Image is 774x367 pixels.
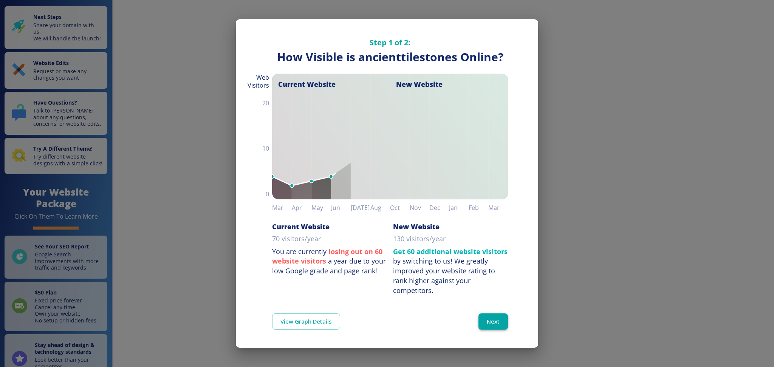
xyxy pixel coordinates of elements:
h6: Current Website [272,222,330,231]
h6: Apr [292,202,311,213]
strong: losing out on 60 website visitors [272,247,382,266]
p: by switching to us! [393,247,508,296]
p: You are currently a year due to your low Google grade and page rank! [272,247,387,276]
h6: Oct [390,202,410,213]
h6: Feb [469,202,488,213]
p: 130 visitors/year [393,234,446,244]
h6: Dec [429,202,449,213]
h6: Mar [272,202,292,213]
h6: Jun [331,202,351,213]
a: View Graph Details [272,313,340,329]
p: 70 visitors/year [272,234,321,244]
button: Next [478,313,508,329]
h6: Mar [488,202,508,213]
h6: Jan [449,202,469,213]
h6: Nov [410,202,429,213]
strong: Get 60 additional website visitors [393,247,508,256]
h6: New Website [393,222,440,231]
h6: [DATE] [351,202,370,213]
div: We greatly improved your website rating to rank higher against your competitors. [393,256,495,295]
h6: Aug [370,202,390,213]
h6: May [311,202,331,213]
